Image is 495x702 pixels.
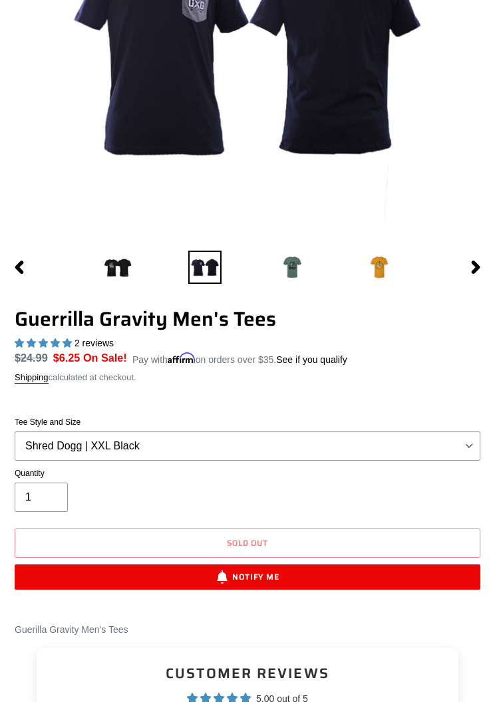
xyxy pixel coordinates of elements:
p: Pay with on orders over $35. [132,350,347,367]
label: Quantity [15,467,480,479]
div: calculated at checkout. [15,371,480,384]
span: Affirm [168,352,196,364]
img: Load image into Gallery viewer, Guerrilla Gravity Men&#39;s Tees [101,251,134,284]
label: Tee Style and Size [15,416,480,428]
span: 2 reviews [75,338,114,348]
h1: Guerrilla Gravity Men's Tees [15,307,480,331]
h2: Customer Reviews [47,663,448,683]
button: Sold out [15,528,480,558]
span: Sold out [227,536,269,549]
span: $6.25 [53,352,81,364]
a: See if you qualify - Learn more about Affirm Financing (opens in modal) [276,354,347,365]
div: Guerilla Gravity Men's Tees [15,623,480,637]
img: Load image into Gallery viewer, Guerrilla Gravity Men&#39;s Tees [275,251,309,284]
img: Load image into Gallery viewer, Guerrilla Gravity Men&#39;s Tees [363,251,396,284]
img: Load image into Gallery viewer, Guerrilla Gravity Men&#39;s Tees [188,251,222,284]
a: Shipping [15,372,49,384]
button: Notify Me [15,564,480,590]
span: 5.00 stars [15,338,75,348]
s: $24.99 [15,352,48,364]
span: On Sale! [83,350,127,366]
